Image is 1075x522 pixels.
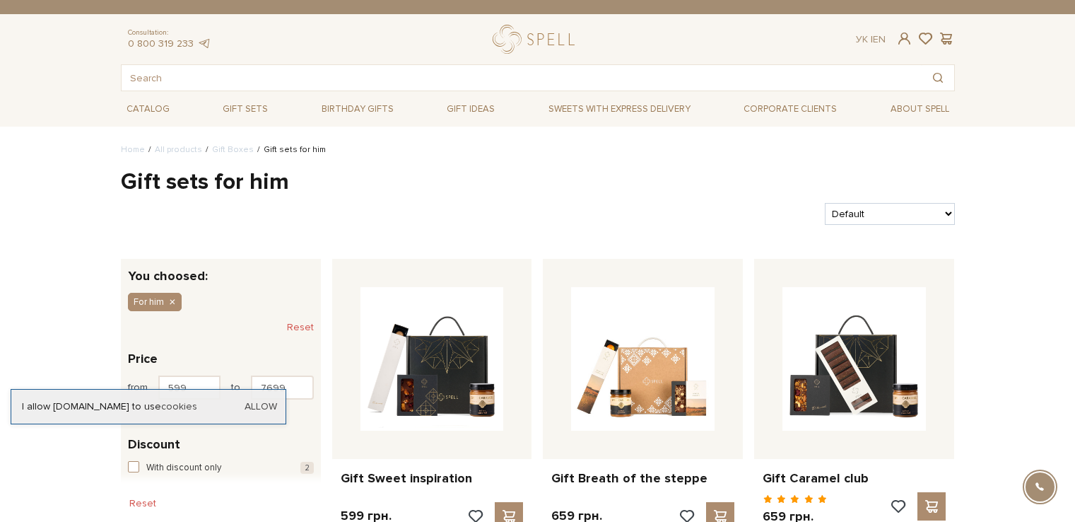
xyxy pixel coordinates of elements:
[316,98,399,120] a: Birthday gifts
[254,144,326,156] li: Gift sets for him
[251,376,314,400] input: Price
[341,470,524,487] a: Gift Sweet inspiration
[158,376,221,400] input: Price
[128,461,314,475] button: With discount only 2
[300,462,314,474] span: 2
[121,492,165,515] button: Reset
[128,381,148,394] span: from
[551,470,734,487] a: Gift Breath of the steppe
[155,144,202,155] a: All products
[763,470,946,487] a: Gift Caramel club
[128,37,194,50] a: 0 800 319 233
[197,37,211,50] a: telegram
[856,33,868,45] a: Ук
[212,144,254,155] a: Gift Boxes
[871,33,873,45] span: |
[128,28,211,37] span: Consultation:
[134,296,164,308] span: For him
[128,349,158,369] span: Price
[287,316,314,339] button: Reset
[738,98,842,120] a: Corporate clients
[922,65,954,91] button: Search
[121,259,321,282] div: You choosed:
[11,400,286,413] div: I allow [DOMAIN_NAME] to use
[146,461,221,475] span: With discount only
[245,400,277,413] a: Allow
[856,33,886,46] div: En
[441,98,500,120] a: Gift ideas
[121,168,955,197] h1: Gift sets for him
[493,25,581,54] a: logo
[128,293,182,311] button: For him
[217,98,274,120] a: Gift sets
[543,97,696,121] a: Sweets with express delivery
[885,98,955,120] a: About Spell
[122,65,922,91] input: Search
[128,435,180,454] span: Discount
[121,144,145,155] a: Home
[161,400,197,412] a: cookies
[121,98,175,120] a: Catalog
[231,381,240,394] span: to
